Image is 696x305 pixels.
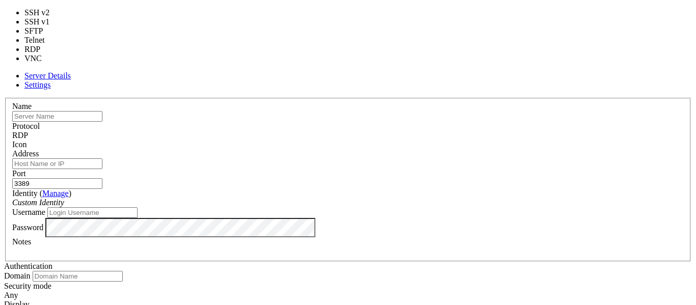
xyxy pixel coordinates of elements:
li: SSH v2 [24,8,62,17]
input: Domain Name [33,271,123,282]
label: Security mode [4,282,51,290]
label: Domain [4,271,31,280]
input: Port Number [12,178,102,189]
input: Login Username [47,207,138,218]
span: RDP [12,131,28,140]
li: SSH v1 [24,17,62,26]
label: Port [12,169,26,178]
label: Icon [12,140,26,149]
li: Telnet [24,36,62,45]
div: RDP [12,131,684,140]
label: Username [12,208,45,216]
li: VNC [24,54,62,63]
li: RDP [24,45,62,54]
label: Notes [12,237,31,246]
div: Custom Identity [12,198,684,207]
label: Address [12,149,39,158]
label: Password [12,223,43,231]
a: Server Details [24,71,71,80]
i: Custom Identity [12,198,64,207]
input: Server Name [12,111,102,122]
label: Authentication [4,262,52,270]
div: Any [4,291,692,300]
li: SFTP [24,26,62,36]
label: Identity [12,189,71,198]
a: Manage [42,189,69,198]
a: Settings [24,80,51,89]
label: Protocol [12,122,40,130]
label: Name [12,102,32,110]
input: Host Name or IP [12,158,102,169]
span: ( ) [40,189,71,198]
span: Any [4,291,18,299]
